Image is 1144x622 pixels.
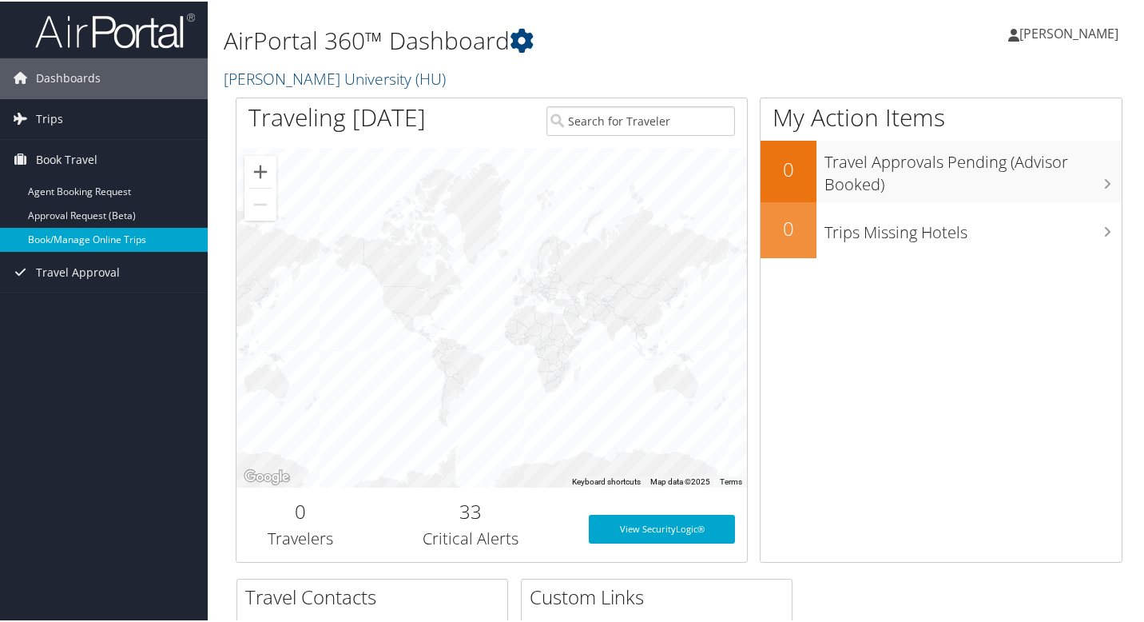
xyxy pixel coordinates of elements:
[244,154,276,186] button: Zoom in
[244,187,276,219] button: Zoom out
[761,201,1122,257] a: 0Trips Missing Hotels
[761,139,1122,201] a: 0Travel Approvals Pending (Advisor Booked)
[36,251,120,291] span: Travel Approval
[720,476,742,484] a: Terms (opens in new tab)
[36,138,97,178] span: Book Travel
[589,513,735,542] a: View SecurityLogic®
[248,496,352,524] h2: 0
[1019,23,1118,41] span: [PERSON_NAME]
[240,465,293,486] img: Google
[1008,8,1134,56] a: [PERSON_NAME]
[224,22,831,56] h1: AirPortal 360™ Dashboard
[245,582,507,609] h2: Travel Contacts
[240,465,293,486] a: Open this area in Google Maps (opens a new window)
[530,582,792,609] h2: Custom Links
[248,99,426,133] h1: Traveling [DATE]
[824,212,1122,242] h3: Trips Missing Hotels
[761,154,816,181] h2: 0
[650,476,710,484] span: Map data ©2025
[224,66,450,88] a: [PERSON_NAME] University (HU)
[546,105,735,134] input: Search for Traveler
[376,496,565,524] h2: 33
[35,10,195,48] img: airportal-logo.png
[824,142,1122,194] h3: Travel Approvals Pending (Advisor Booked)
[36,57,101,97] span: Dashboards
[36,98,63,138] span: Trips
[572,475,641,486] button: Keyboard shortcuts
[248,526,352,548] h3: Travelers
[376,526,565,548] h3: Critical Alerts
[761,213,816,241] h2: 0
[761,99,1122,133] h1: My Action Items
